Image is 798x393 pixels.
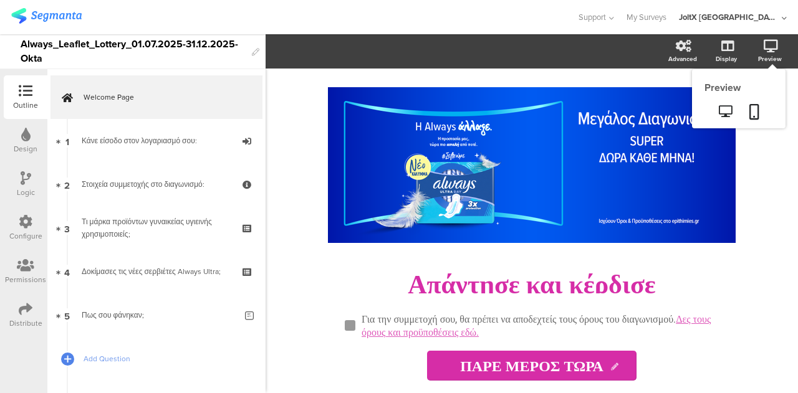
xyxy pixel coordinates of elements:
[362,312,711,338] a: Δες τους όρους και προϋποθέσεις εδώ.
[64,178,70,191] span: 2
[82,135,231,147] div: Κάνε είσοδο στον λογαριασμό σου:
[82,178,231,191] div: Στοιχεία συμμετοχής στο διαγωνισμό:
[50,206,262,250] a: 3 Τι μάρκα προϊόντων γυναικείας υγιεινής χρησιμοποιείς;
[668,54,697,64] div: Advanced
[758,54,782,64] div: Preview
[64,308,70,322] span: 5
[82,309,236,321] div: Πως σου φάνηκαν;
[9,230,42,242] div: Configure
[50,163,262,206] a: 2 Στοιχεία συμμετοχής στο διαγωνισμό:
[84,353,243,365] span: Add Question
[21,34,246,69] div: Always_Leaflet_Lottery_01.07.2025-31.12.2025-Okta
[9,318,42,329] div: Distribute
[64,221,70,235] span: 3
[82,265,231,278] div: Δοκίμασες τις νέες σερβιέτες Always Ultra;
[13,100,38,111] div: Outline
[50,75,262,119] a: Welcome Page
[84,91,243,103] span: Welcome Page
[50,293,262,337] a: 5 Πως σου φάνηκαν;
[50,250,262,293] a: 4 Δοκίμασες τις νέες σερβιέτες Always Ultra;
[64,265,70,278] span: 4
[65,134,69,148] span: 1
[579,11,606,23] span: Support
[427,351,637,381] input: Start
[5,274,46,285] div: Permissions
[679,11,779,23] div: JoltX [GEOGRAPHIC_DATA]
[14,143,37,154] div: Design
[408,266,655,300] span: Απάντησε και κέρδισε
[50,119,262,163] a: 1 Κάνε είσοδο στον λογαριασμό σου:
[362,312,713,338] p: Για την συμμετοχή σου, θα πρέπει να αποδεχτείς τους όρους του διαγωνισμού.
[11,8,82,24] img: segmanta logo
[82,215,231,240] div: Τι μάρκα προϊόντων γυναικείας υγιεινής χρησιμοποιείς;
[716,54,737,64] div: Display
[17,187,35,198] div: Logic
[692,80,786,95] div: Preview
